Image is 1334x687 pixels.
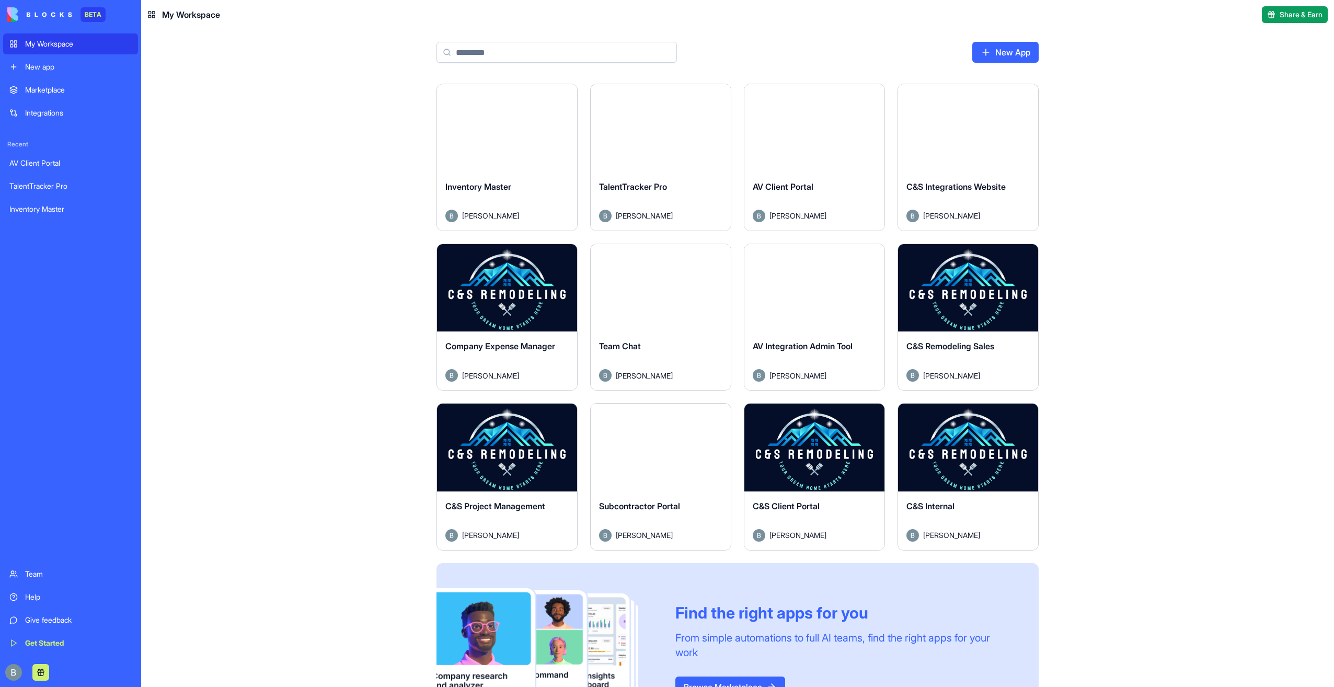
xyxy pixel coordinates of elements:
a: Get Started [3,633,138,654]
img: Avatar [753,210,765,222]
div: Help [25,592,132,602]
a: Team ChatAvatar[PERSON_NAME] [590,244,731,391]
span: My Workspace [162,8,220,21]
a: BETA [7,7,106,22]
div: Integrations [25,108,132,118]
a: Inventory Master [3,199,138,220]
span: [PERSON_NAME] [462,370,519,381]
span: [PERSON_NAME] [616,530,673,541]
img: Avatar [445,529,458,542]
div: Marketplace [25,85,132,95]
span: [PERSON_NAME] [769,530,826,541]
span: Company Expense Manager [445,341,555,351]
img: Avatar [599,369,612,382]
div: Inventory Master [9,204,132,214]
div: Get Started [25,638,132,648]
div: BETA [80,7,106,22]
span: [PERSON_NAME] [462,210,519,221]
img: Avatar [753,529,765,542]
span: [PERSON_NAME] [616,370,673,381]
span: Inventory Master [445,181,511,192]
a: C&S Project ManagementAvatar[PERSON_NAME] [436,403,578,551]
img: Avatar [445,210,458,222]
a: Marketplace [3,79,138,100]
img: ACg8ocIug40qN1SCXJiinWdltW7QsPxROn8ZAVDlgOtPD8eQfXIZmw=s96-c [5,664,22,681]
span: C&S Project Management [445,501,545,511]
a: Integrations [3,102,138,123]
img: Avatar [753,369,765,382]
div: Team [25,569,132,579]
div: My Workspace [25,39,132,49]
span: Share & Earn [1280,9,1322,20]
img: Avatar [906,210,919,222]
div: Find the right apps for you [675,603,1014,622]
a: AV Client Portal [3,153,138,174]
img: Avatar [906,369,919,382]
span: Team Chat [599,341,641,351]
a: TalentTracker ProAvatar[PERSON_NAME] [590,84,731,231]
div: From simple automations to full AI teams, find the right apps for your work [675,631,1014,660]
span: [PERSON_NAME] [462,530,519,541]
a: C&S InternalAvatar[PERSON_NAME] [898,403,1039,551]
span: [PERSON_NAME] [923,530,980,541]
div: TalentTracker Pro [9,181,132,191]
a: AV Client PortalAvatar[PERSON_NAME] [744,84,885,231]
a: My Workspace [3,33,138,54]
span: C&S Internal [906,501,954,511]
img: Avatar [599,210,612,222]
a: C&S Integrations WebsiteAvatar[PERSON_NAME] [898,84,1039,231]
button: Share & Earn [1262,6,1328,23]
a: C&S Client PortalAvatar[PERSON_NAME] [744,403,885,551]
a: AV Integration Admin ToolAvatar[PERSON_NAME] [744,244,885,391]
a: Inventory MasterAvatar[PERSON_NAME] [436,84,578,231]
img: Avatar [445,369,458,382]
span: [PERSON_NAME] [923,370,980,381]
span: AV Client Portal [753,181,813,192]
span: Subcontractor Portal [599,501,680,511]
span: [PERSON_NAME] [616,210,673,221]
img: Avatar [906,529,919,542]
span: C&S Integrations Website [906,181,1006,192]
span: [PERSON_NAME] [769,370,826,381]
a: C&S Remodeling SalesAvatar[PERSON_NAME] [898,244,1039,391]
span: Recent [3,140,138,148]
span: C&S Client Portal [753,501,820,511]
span: [PERSON_NAME] [769,210,826,221]
span: TalentTracker Pro [599,181,667,192]
span: [PERSON_NAME] [923,210,980,221]
a: Company Expense ManagerAvatar[PERSON_NAME] [436,244,578,391]
div: Give feedback [25,615,132,625]
a: Give feedback [3,610,138,631]
a: TalentTracker Pro [3,176,138,197]
span: AV Integration Admin Tool [753,341,853,351]
a: New App [972,42,1039,63]
span: C&S Remodeling Sales [906,341,994,351]
div: New app [25,62,132,72]
div: AV Client Portal [9,158,132,168]
img: Avatar [599,529,612,542]
a: New app [3,56,138,77]
a: Subcontractor PortalAvatar[PERSON_NAME] [590,403,731,551]
a: Help [3,587,138,608]
a: Team [3,564,138,585]
img: logo [7,7,72,22]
